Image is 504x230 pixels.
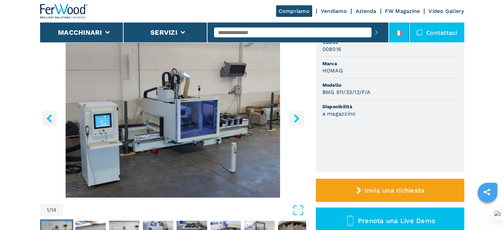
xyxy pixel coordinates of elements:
a: Vendiamo [321,8,347,14]
span: 1 [47,207,49,213]
button: Invia una richiesta [316,179,464,202]
div: Contattaci [410,23,464,42]
button: Servizi [150,28,177,36]
span: / [49,207,51,213]
a: Compriamo [276,5,312,17]
iframe: Chat [476,200,499,225]
a: sharethis [478,184,495,200]
h3: BMG 511/33/12/F/A [322,88,370,96]
a: Video Gallery [428,8,464,14]
button: right-button [289,111,304,126]
span: Invia una richiesta [364,186,424,194]
span: Modello [322,82,458,88]
span: Disponibilità [322,103,458,110]
h3: a magazzino [322,110,356,117]
a: Azienda [356,8,376,14]
button: left-button [42,111,57,126]
button: Macchinari [58,28,102,36]
span: Marca [322,60,458,67]
button: submit-button [371,25,382,40]
img: Centro di lavoro a 5 assi HOMAG BMG 511/33/12/F/A [40,37,306,198]
h3: 008016 [322,45,342,53]
img: Contattaci [416,29,423,36]
a: FW Magazine [385,8,420,14]
div: Go to Slide 1 [40,37,306,198]
span: 14 [51,207,57,213]
h3: HOMAG [322,67,343,74]
button: Open Fullscreen [65,204,304,216]
span: Prenota una Live Demo [358,217,435,225]
img: Ferwood [40,4,88,19]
